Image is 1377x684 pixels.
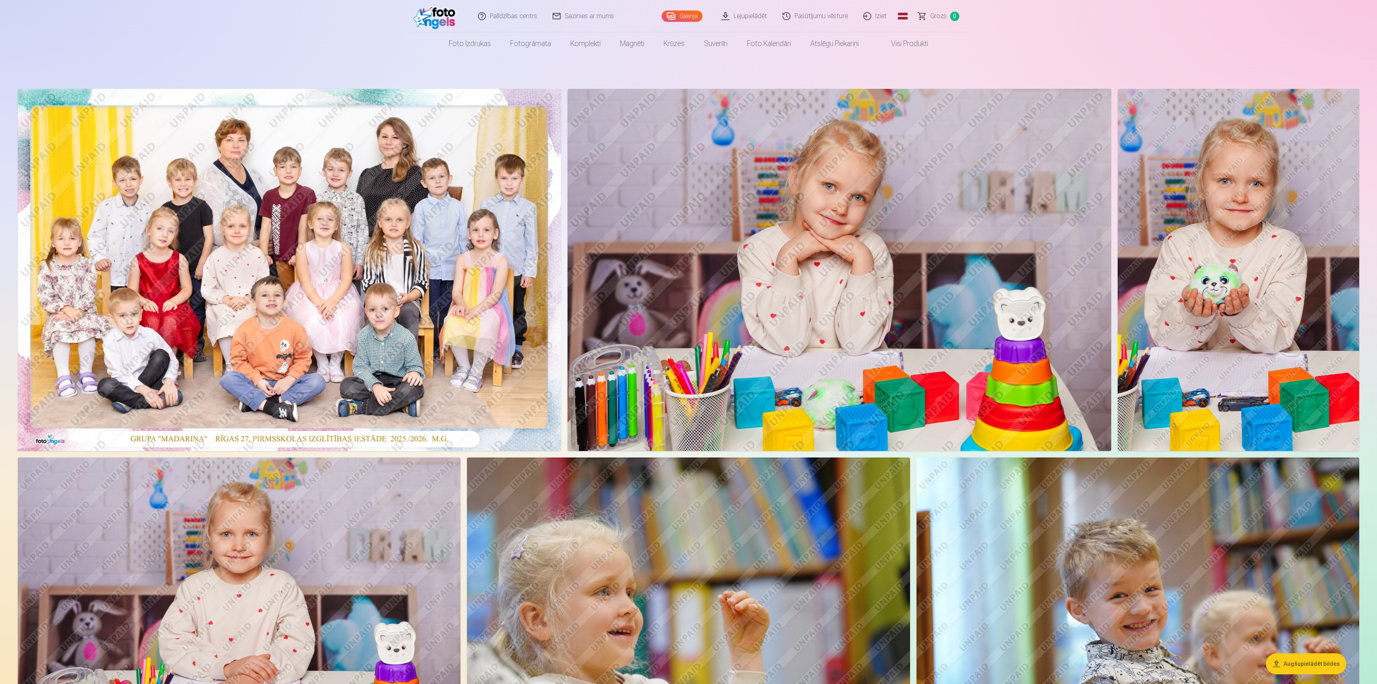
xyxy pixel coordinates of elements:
a: Krūzes [654,32,694,55]
a: Magnēti [610,32,654,55]
a: Suvenīri [694,32,737,55]
a: Fotogrāmata [500,32,561,55]
a: Komplekti [561,32,610,55]
a: Visi produkti [868,32,938,55]
a: Foto kalendāri [737,32,801,55]
span: Grozs [930,11,947,21]
button: Augšupielādēt bildes [1266,653,1346,674]
a: Atslēgu piekariņi [801,32,868,55]
span: 0 [950,12,959,21]
img: /fa1 [413,3,460,29]
a: Foto izdrukas [439,32,500,55]
a: Galerija [662,10,702,22]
